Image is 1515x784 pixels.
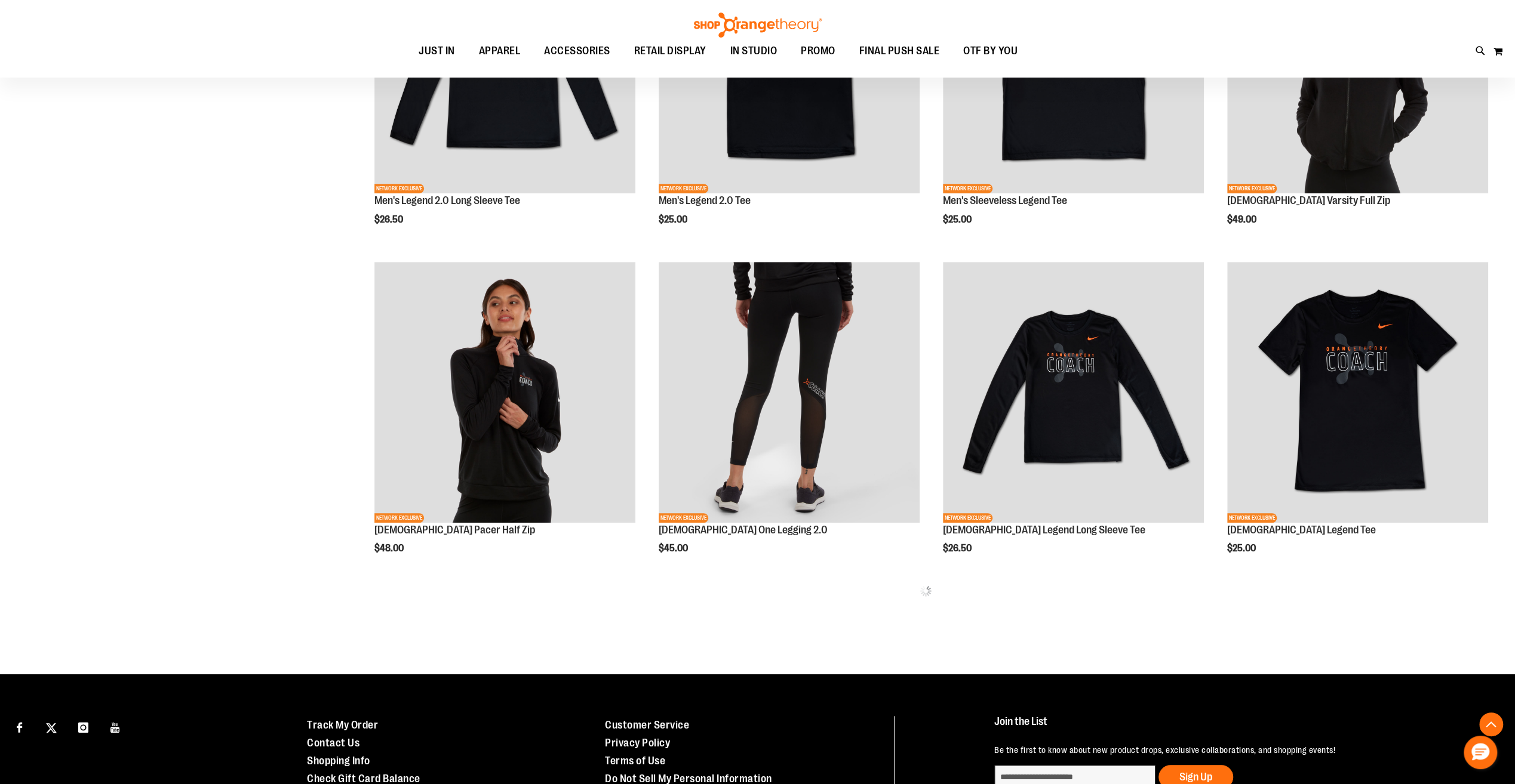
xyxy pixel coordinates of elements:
[730,38,778,64] span: IN STUDIO
[789,38,847,65] a: PROMO
[605,737,670,749] a: Privacy Policy
[374,184,424,193] span: NETWORK EXCLUSIVE
[1479,712,1503,736] button: Back To Top
[1227,214,1258,225] span: $49.00
[859,38,940,64] span: FINAL PUSH SALE
[374,513,424,523] span: NETWORK EXCLUSIVE
[467,38,533,65] a: APPAREL
[1227,543,1258,554] span: $25.00
[544,38,610,64] span: ACCESSORIES
[307,737,359,749] a: Contact Us
[307,755,370,767] a: Shopping Info
[943,214,973,225] span: $25.00
[105,716,126,737] a: Visit our Youtube page
[659,524,828,536] a: [DEMOGRAPHIC_DATA] One Legging 2.0
[407,38,467,65] a: JUST IN
[374,262,635,523] img: OTF Ladies Coach FA23 Pacer Half Zip - Black primary image
[659,262,920,524] a: OTF Ladies Coach FA23 One Legging 2.0 - Black primary imageNETWORK EXCLUSIVE
[1227,513,1277,523] span: NETWORK EXCLUSIVE
[943,543,973,554] span: $26.50
[374,543,405,554] span: $48.00
[692,13,823,38] img: Shop Orangetheory
[801,38,835,64] span: PROMO
[994,744,1482,756] p: Be the first to know about new product drops, exclusive collaborations, and shopping events!
[532,38,622,65] a: ACCESSORIES
[1221,256,1494,585] div: product
[847,38,952,65] a: FINAL PUSH SALE
[622,38,718,65] a: RETAIL DISPLAY
[41,716,62,737] a: Visit our X page
[943,262,1204,524] a: OTF Ladies Coach FA23 Legend LS Tee - Black primary imageNETWORK EXCLUSIVE
[718,38,789,64] a: IN STUDIO
[943,184,992,193] span: NETWORK EXCLUSIVE
[1227,262,1488,524] a: OTF Ladies Coach FA23 Legend SS Tee - Black primary imageNETWORK EXCLUSIVE
[374,214,405,225] span: $26.50
[963,38,1018,64] span: OTF BY YOU
[653,256,926,585] div: product
[605,719,689,731] a: Customer Service
[659,543,690,554] span: $45.00
[1464,736,1497,769] button: Hello, have a question? Let’s chat.
[659,184,708,193] span: NETWORK EXCLUSIVE
[73,716,94,737] a: Visit our Instagram page
[920,585,932,597] img: ias-spinner.gif
[943,524,1145,536] a: [DEMOGRAPHIC_DATA] Legend Long Sleeve Tee
[605,755,665,767] a: Terms of Use
[937,256,1210,585] div: product
[1227,195,1390,206] a: [DEMOGRAPHIC_DATA] Varsity Full Zip
[659,195,751,206] a: Men's Legend 2.0 Tee
[659,214,689,225] span: $25.00
[1227,184,1277,193] span: NETWORK EXCLUSIVE
[1227,524,1376,536] a: [DEMOGRAPHIC_DATA] Legend Tee
[368,256,641,585] div: product
[943,195,1067,206] a: Men's Sleeveless Legend Tee
[479,38,521,64] span: APPAREL
[374,262,635,524] a: OTF Ladies Coach FA23 Pacer Half Zip - Black primary imageNETWORK EXCLUSIVE
[943,262,1204,523] img: OTF Ladies Coach FA23 Legend LS Tee - Black primary image
[9,716,30,737] a: Visit our Facebook page
[374,524,535,536] a: [DEMOGRAPHIC_DATA] Pacer Half Zip
[634,38,706,64] span: RETAIL DISPLAY
[307,719,378,731] a: Track My Order
[1227,262,1488,523] img: OTF Ladies Coach FA23 Legend SS Tee - Black primary image
[419,38,455,64] span: JUST IN
[994,716,1482,738] h4: Join the List
[659,262,920,523] img: OTF Ladies Coach FA23 One Legging 2.0 - Black primary image
[374,195,520,206] a: Men's Legend 2.0 Long Sleeve Tee
[1179,771,1212,783] span: Sign Up
[943,513,992,523] span: NETWORK EXCLUSIVE
[46,723,57,733] img: Twitter
[659,513,708,523] span: NETWORK EXCLUSIVE
[951,38,1030,65] a: OTF BY YOU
